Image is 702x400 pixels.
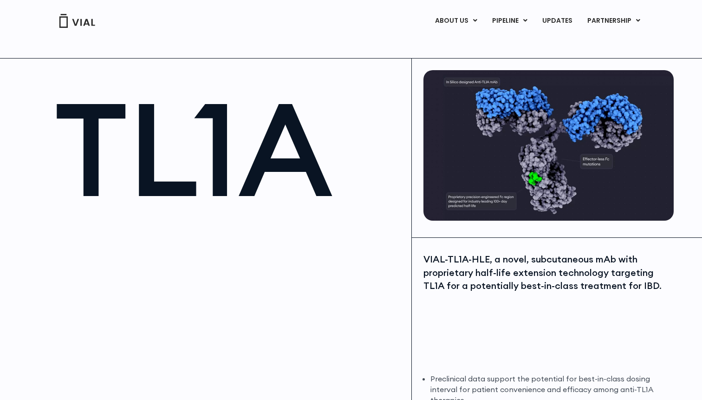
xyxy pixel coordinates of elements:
[485,13,534,29] a: PIPELINEMenu Toggle
[535,13,579,29] a: UPDATES
[423,253,671,293] div: VIAL-TL1A-HLE, a novel, subcutaneous mAb with proprietary half-life extension technology targetin...
[423,70,674,221] img: TL1A antibody diagram.
[580,13,648,29] a: PARTNERSHIPMenu Toggle
[54,84,402,214] h1: TL1A
[58,14,96,28] img: Vial Logo
[428,13,484,29] a: ABOUT USMenu Toggle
